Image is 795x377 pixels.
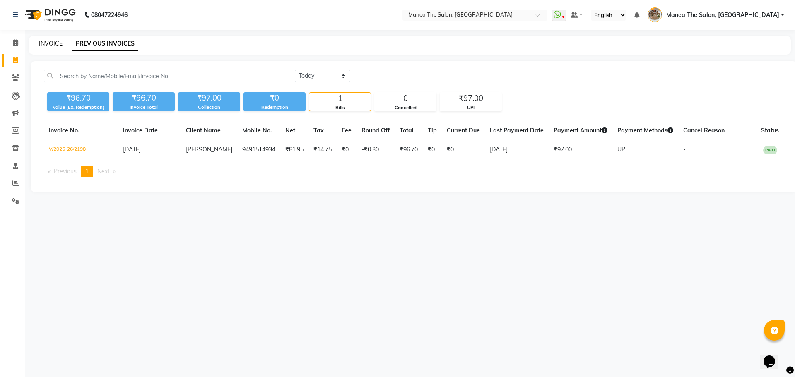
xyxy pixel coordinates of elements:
span: Invoice Date [123,127,158,134]
span: Round Off [361,127,390,134]
span: Status [761,127,779,134]
span: Client Name [186,127,221,134]
span: Tip [428,127,437,134]
a: PREVIOUS INVOICES [72,36,138,51]
div: Value (Ex. Redemption) [47,104,109,111]
div: 1 [309,93,371,104]
td: ₹0 [337,140,357,160]
span: [PERSON_NAME] [186,146,232,153]
div: Invoice Total [113,104,175,111]
div: ₹97.00 [178,92,240,104]
td: ₹0 [423,140,442,160]
td: V/2025-26/2198 [44,140,118,160]
div: Collection [178,104,240,111]
span: Current Due [447,127,480,134]
td: -₹0.30 [357,140,395,160]
b: 08047224946 [91,3,128,26]
span: Fee [342,127,352,134]
td: ₹96.70 [395,140,423,160]
div: ₹96.70 [47,92,109,104]
span: UPI [617,146,627,153]
a: INVOICE [39,40,63,47]
span: Last Payment Date [490,127,544,134]
img: Manea The Salon, Kanuru [648,7,662,22]
td: ₹14.75 [308,140,337,160]
span: Net [285,127,295,134]
span: PAID [763,146,777,154]
span: [DATE] [123,146,141,153]
span: Next [97,168,110,175]
span: Tax [313,127,324,134]
div: ₹96.70 [113,92,175,104]
input: Search by Name/Mobile/Email/Invoice No [44,70,282,82]
td: ₹97.00 [549,140,612,160]
span: Payment Amount [554,127,607,134]
span: Payment Methods [617,127,673,134]
div: Redemption [243,104,306,111]
div: ₹0 [243,92,306,104]
nav: Pagination [44,166,784,177]
div: Cancelled [375,104,436,111]
td: ₹0 [442,140,485,160]
div: Bills [309,104,371,111]
span: - [683,146,686,153]
span: Mobile No. [242,127,272,134]
span: Total [400,127,414,134]
iframe: chat widget [760,344,787,369]
div: ₹97.00 [440,93,501,104]
span: Manea The Salon, [GEOGRAPHIC_DATA] [666,11,779,19]
td: [DATE] [485,140,549,160]
span: Invoice No. [49,127,79,134]
div: UPI [440,104,501,111]
td: ₹81.95 [280,140,308,160]
span: Cancel Reason [683,127,725,134]
img: logo [21,3,78,26]
span: Previous [54,168,77,175]
span: 1 [85,168,89,175]
td: 9491514934 [237,140,280,160]
div: 0 [375,93,436,104]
